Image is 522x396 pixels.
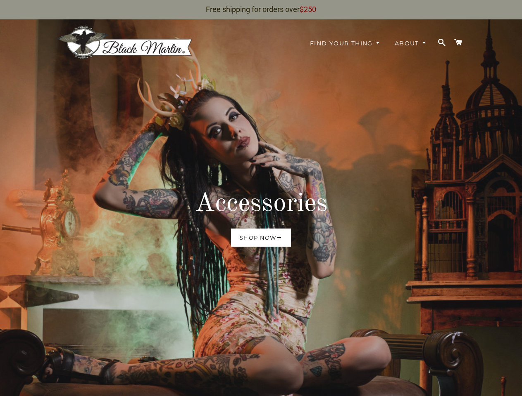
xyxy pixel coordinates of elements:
[231,229,291,247] a: Shop now
[304,33,387,54] a: Find Your Thing
[300,5,304,14] span: $
[62,187,460,220] h2: Accessories
[389,33,433,54] a: About
[57,25,193,60] img: Black Martin
[304,5,316,14] span: 250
